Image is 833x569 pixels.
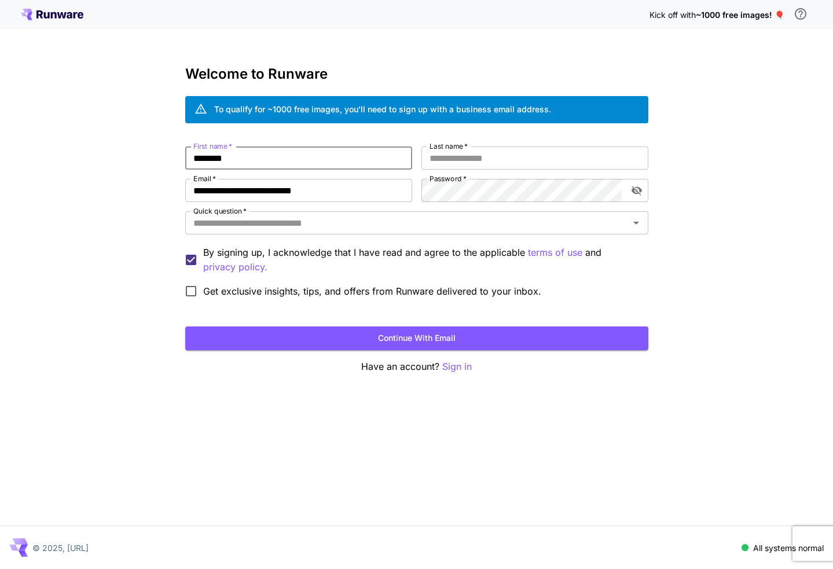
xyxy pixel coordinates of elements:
[214,103,551,115] div: To qualify for ~1000 free images, you’ll need to sign up with a business email address.
[203,245,639,274] p: By signing up, I acknowledge that I have read and agree to the applicable and
[203,260,267,274] p: privacy policy.
[696,10,784,20] span: ~1000 free images! 🎈
[185,359,648,374] p: Have an account?
[528,245,582,260] button: By signing up, I acknowledge that I have read and agree to the applicable and privacy policy.
[32,542,89,554] p: © 2025, [URL]
[442,359,472,374] button: Sign in
[430,141,468,151] label: Last name
[193,206,247,216] label: Quick question
[626,180,647,201] button: toggle password visibility
[203,284,541,298] span: Get exclusive insights, tips, and offers from Runware delivered to your inbox.
[185,326,648,350] button: Continue with email
[789,2,812,25] button: In order to qualify for free credit, you need to sign up with a business email address and click ...
[193,174,216,183] label: Email
[193,141,232,151] label: First name
[203,260,267,274] button: By signing up, I acknowledge that I have read and agree to the applicable terms of use and
[185,66,648,82] h3: Welcome to Runware
[649,10,696,20] span: Kick off with
[628,215,644,231] button: Open
[528,245,582,260] p: terms of use
[430,174,467,183] label: Password
[753,542,824,554] p: All systems normal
